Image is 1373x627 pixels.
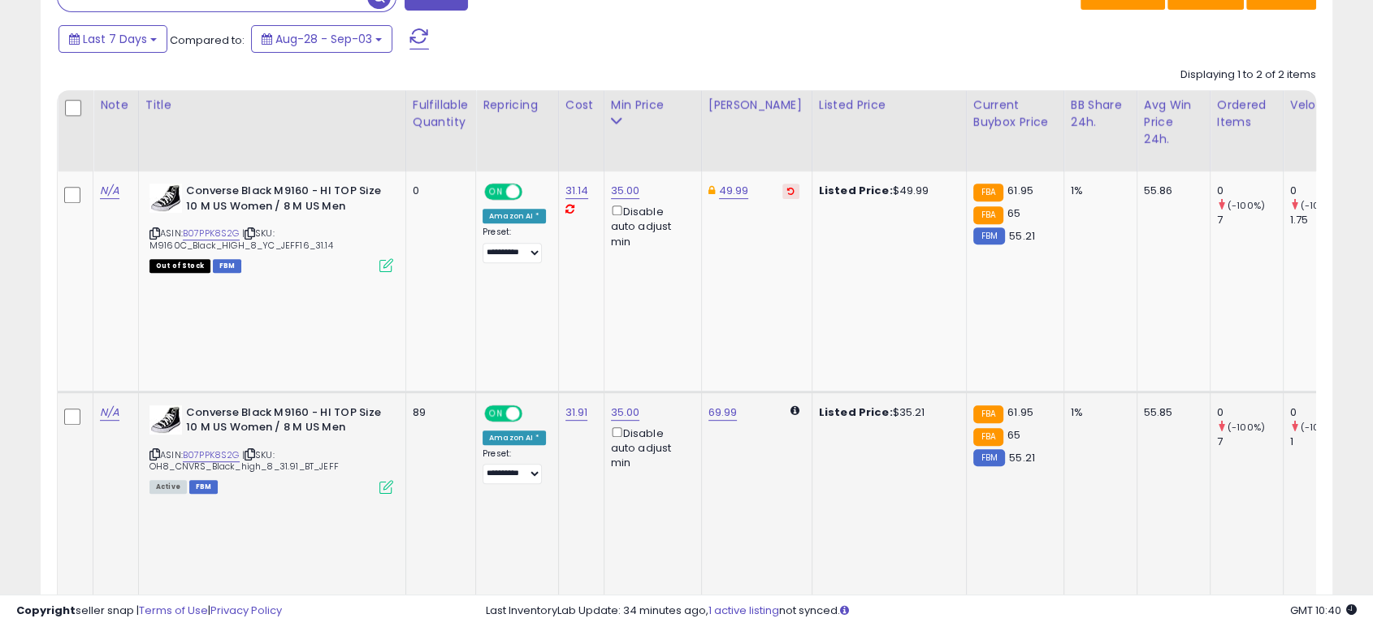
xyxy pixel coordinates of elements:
div: $49.99 [819,184,954,198]
span: All listings currently available for purchase on Amazon [149,480,187,494]
div: Title [145,97,399,114]
span: 65 [1007,427,1020,443]
div: 0 [1217,405,1283,420]
div: $35.21 [819,405,954,420]
div: 55.85 [1144,405,1198,420]
div: 0 [1290,405,1356,420]
div: Repricing [483,97,552,114]
div: seller snap | | [16,603,282,619]
div: Ordered Items [1217,97,1276,131]
small: FBA [973,206,1003,224]
div: 0 [1217,184,1283,198]
span: Compared to: [170,32,245,48]
span: ON [486,406,506,420]
small: (-100%) [1228,199,1265,212]
span: | SKU: M9160C_Black_HIGH_8_YC_JEFF16_31.14 [149,227,333,251]
b: Listed Price: [819,183,893,198]
a: 35.00 [611,404,640,421]
span: 55.21 [1009,450,1035,465]
a: 69.99 [708,404,738,421]
div: Listed Price [819,97,959,114]
small: FBA [973,184,1003,201]
small: (-100%) [1301,199,1338,212]
div: Preset: [483,227,546,263]
div: Displaying 1 to 2 of 2 items [1180,67,1316,83]
div: 7 [1217,213,1283,227]
a: Privacy Policy [210,603,282,618]
b: Converse Black M9160 - HI TOP Size 10 M US Women / 8 M US Men [186,405,383,439]
span: 61.95 [1007,183,1033,198]
div: Amazon AI * [483,430,546,445]
span: ON [486,185,506,199]
button: Last 7 Days [58,25,167,53]
div: 1% [1071,405,1124,420]
img: 41hJfq5KQnS._SL40_.jpg [149,405,182,435]
div: BB Share 24h. [1071,97,1130,131]
a: B07PPK8S2G [183,227,240,240]
span: FBM [189,480,219,494]
span: 65 [1007,205,1020,221]
span: OFF [520,406,546,420]
div: 1% [1071,184,1124,198]
div: Velocity [1290,97,1349,114]
div: ASIN: [149,405,393,492]
small: (-100%) [1228,421,1265,434]
div: Disable auto adjust min [611,424,689,471]
span: FBM [213,259,242,273]
small: (-100%) [1301,421,1338,434]
span: OFF [520,185,546,199]
span: All listings that are currently out of stock and unavailable for purchase on Amazon [149,259,210,273]
div: 1.75 [1290,213,1356,227]
span: 2025-09-11 10:40 GMT [1290,603,1357,618]
div: 89 [413,405,463,420]
a: N/A [100,183,119,199]
div: Current Buybox Price [973,97,1057,131]
div: Cost [565,97,597,114]
span: 55.21 [1009,228,1035,244]
small: FBM [973,227,1005,244]
div: Avg Win Price 24h. [1144,97,1203,148]
img: 41hJfq5KQnS._SL40_.jpg [149,184,182,213]
small: FBM [973,449,1005,466]
small: FBA [973,405,1003,423]
span: | SKU: OH8_CNVRS_Black_high_8_31.91_BT_JEFF [149,448,339,473]
b: Converse Black M9160 - HI TOP Size 10 M US Women / 8 M US Men [186,184,383,218]
a: 31.91 [565,404,588,421]
button: Aug-28 - Sep-03 [251,25,392,53]
div: Amazon AI * [483,209,546,223]
div: Last InventoryLab Update: 34 minutes ago, not synced. [486,603,1358,619]
a: N/A [100,404,119,421]
a: Terms of Use [139,603,208,618]
div: Disable auto adjust min [611,202,689,249]
a: 31.14 [565,183,589,199]
a: 35.00 [611,183,640,199]
div: Min Price [611,97,695,114]
div: ASIN: [149,184,393,270]
small: FBA [973,428,1003,446]
span: Last 7 Days [83,31,147,47]
span: 61.95 [1007,404,1033,420]
div: Fulfillable Quantity [413,97,469,131]
div: [PERSON_NAME] [708,97,805,114]
b: Listed Price: [819,404,893,420]
span: Aug-28 - Sep-03 [275,31,372,47]
div: Preset: [483,448,546,485]
div: Note [100,97,132,114]
a: 49.99 [719,183,749,199]
div: 0 [413,184,463,198]
div: 55.86 [1144,184,1198,198]
a: 1 active listing [708,603,779,618]
strong: Copyright [16,603,76,618]
div: 7 [1217,435,1283,449]
div: 0 [1290,184,1356,198]
div: 1 [1290,435,1356,449]
a: B07PPK8S2G [183,448,240,462]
